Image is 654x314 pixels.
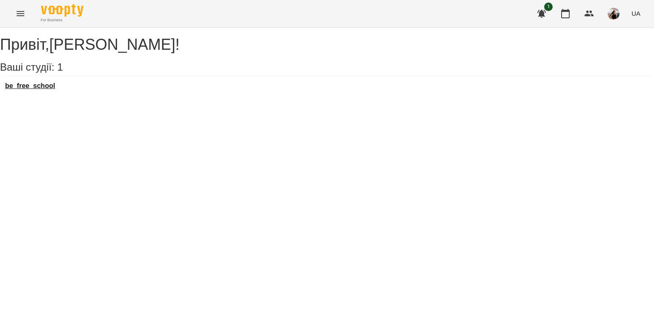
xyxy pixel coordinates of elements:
[57,61,63,73] span: 1
[5,82,55,90] a: be_free_school
[41,17,83,23] span: For Business
[10,3,31,24] button: Menu
[631,9,640,18] span: UA
[628,6,644,21] button: UA
[544,3,553,11] span: 1
[608,8,620,20] img: f25c141d8d8634b2a8fce9f0d709f9df.jpg
[41,4,83,17] img: Voopty Logo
